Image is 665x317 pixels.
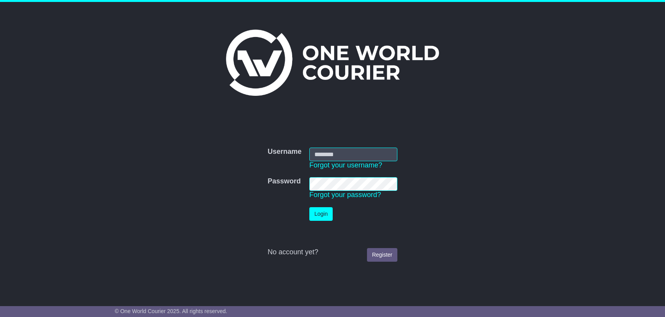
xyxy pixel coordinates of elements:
[268,148,302,156] label: Username
[309,191,381,199] a: Forgot your password?
[309,207,333,221] button: Login
[268,248,397,257] div: No account yet?
[226,30,439,96] img: One World
[367,248,397,262] a: Register
[268,177,301,186] label: Password
[115,308,228,314] span: © One World Courier 2025. All rights reserved.
[309,161,382,169] a: Forgot your username?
